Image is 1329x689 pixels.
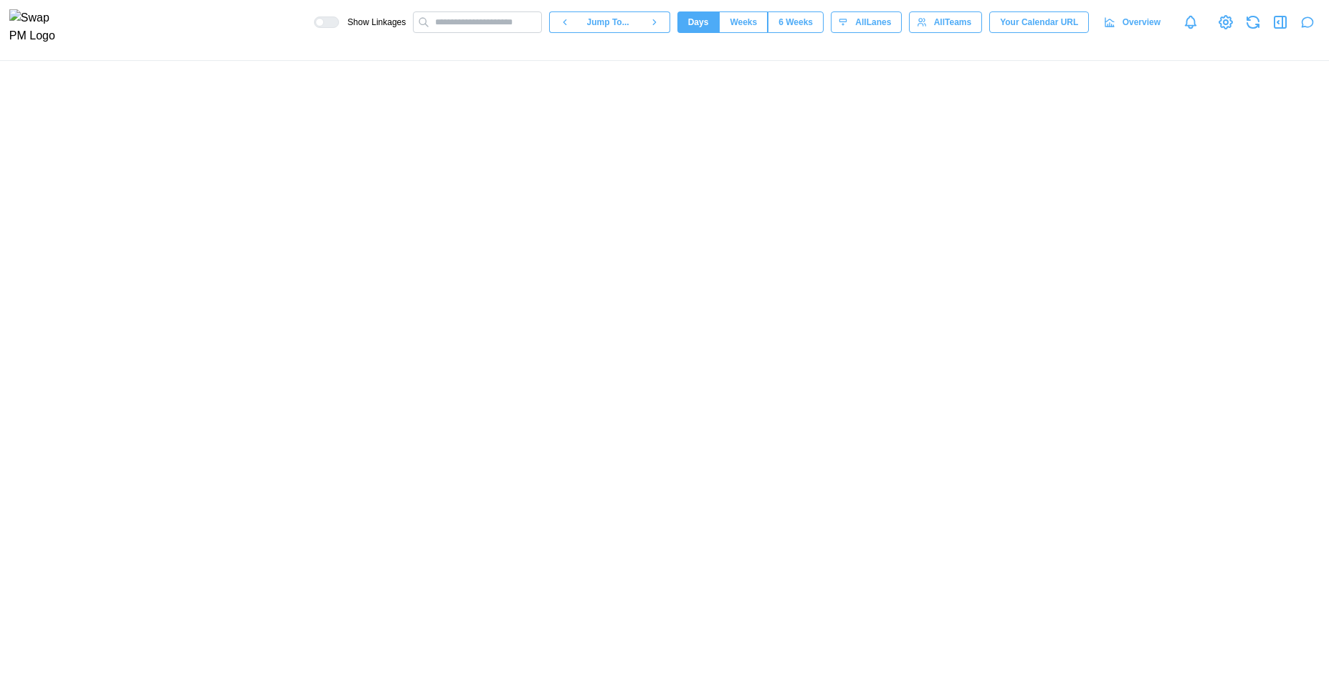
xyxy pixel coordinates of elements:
[1000,12,1078,32] span: Your Calendar URL
[580,11,639,33] button: Jump To...
[730,12,757,32] span: Weeks
[1243,12,1263,32] button: Refresh Grid
[1178,10,1203,34] a: Notifications
[1297,12,1318,32] button: Open project assistant
[934,12,971,32] span: All Teams
[1123,12,1161,32] span: Overview
[855,12,891,32] span: All Lanes
[9,9,67,45] img: Swap PM Logo
[339,16,406,28] span: Show Linkages
[1216,12,1236,32] a: View Project
[768,11,824,33] button: 6 Weeks
[909,11,982,33] button: AllTeams
[688,12,709,32] span: Days
[989,11,1089,33] button: Your Calendar URL
[1096,11,1171,33] a: Overview
[1270,12,1290,32] button: Open Drawer
[831,11,902,33] button: AllLanes
[719,11,768,33] button: Weeks
[587,12,629,32] span: Jump To...
[677,11,720,33] button: Days
[778,12,813,32] span: 6 Weeks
